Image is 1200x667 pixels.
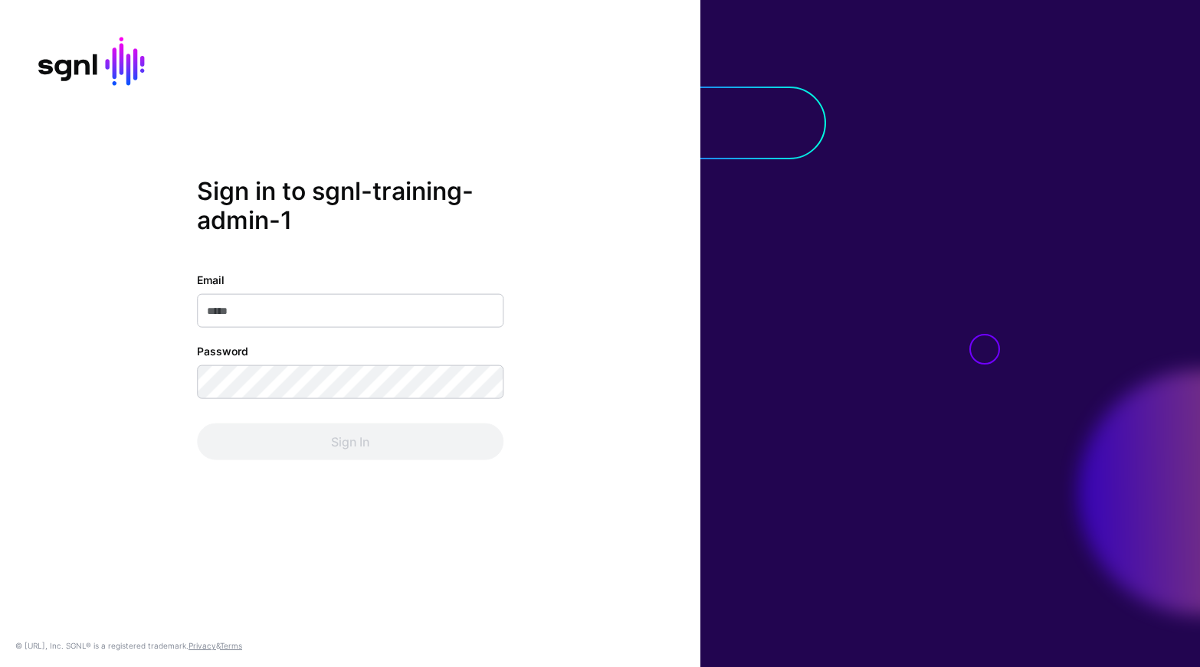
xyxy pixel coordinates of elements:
div: © [URL], Inc. SGNL® is a registered trademark. & [15,639,242,652]
label: Email [197,272,225,288]
label: Password [197,343,248,359]
h2: Sign in to sgnl-training-admin-1 [197,176,503,235]
a: Terms [220,641,242,650]
a: Privacy [189,641,216,650]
